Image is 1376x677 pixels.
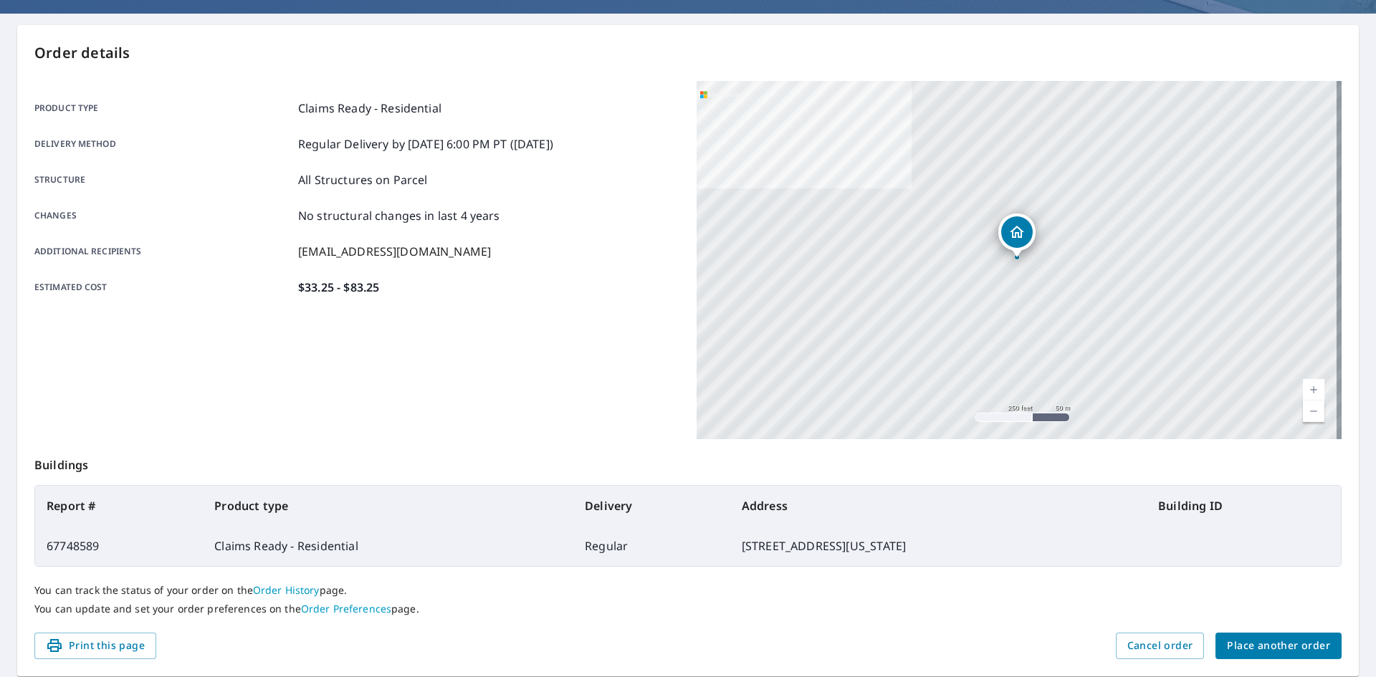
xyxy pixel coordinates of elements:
a: Order History [253,583,320,597]
p: Delivery method [34,135,292,153]
td: Regular [573,526,730,566]
span: Place another order [1227,637,1330,655]
th: Delivery [573,486,730,526]
th: Address [730,486,1147,526]
th: Building ID [1147,486,1341,526]
p: Estimated cost [34,279,292,296]
p: Additional recipients [34,243,292,260]
td: Claims Ready - Residential [203,526,573,566]
p: No structural changes in last 4 years [298,207,500,224]
p: Order details [34,42,1342,64]
span: Print this page [46,637,145,655]
a: Current Level 17, Zoom In [1303,379,1324,400]
span: Cancel order [1127,637,1193,655]
button: Print this page [34,633,156,659]
p: [EMAIL_ADDRESS][DOMAIN_NAME] [298,243,491,260]
p: $33.25 - $83.25 [298,279,379,296]
button: Cancel order [1116,633,1205,659]
p: Product type [34,100,292,117]
a: Order Preferences [301,602,391,615]
th: Report # [35,486,203,526]
p: Changes [34,207,292,224]
button: Place another order [1215,633,1342,659]
p: Structure [34,171,292,188]
p: Claims Ready - Residential [298,100,441,117]
a: Current Level 17, Zoom Out [1303,400,1324,422]
div: Dropped pin, building 1, Residential property, 4020 W Park Pl Oklahoma City, OK 73107 [998,213,1036,258]
p: You can track the status of your order on the page. [34,584,1342,597]
th: Product type [203,486,573,526]
p: Buildings [34,439,1342,485]
td: 67748589 [35,526,203,566]
p: You can update and set your order preferences on the page. [34,602,1342,615]
td: [STREET_ADDRESS][US_STATE] [730,526,1147,566]
p: Regular Delivery by [DATE] 6:00 PM PT ([DATE]) [298,135,553,153]
p: All Structures on Parcel [298,171,428,188]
